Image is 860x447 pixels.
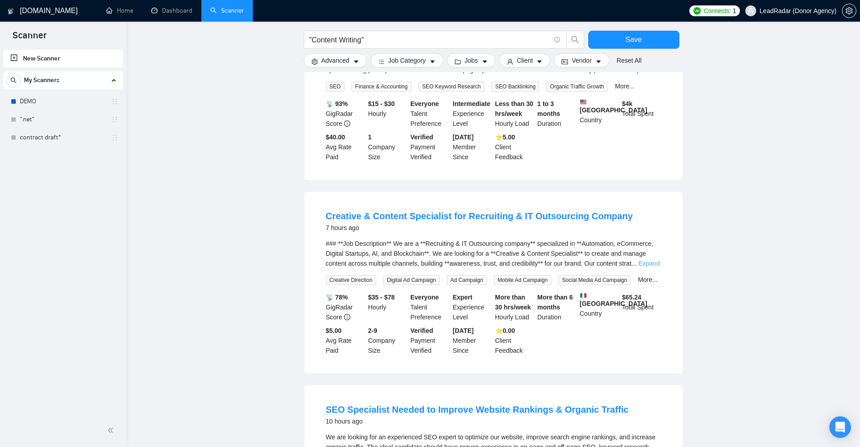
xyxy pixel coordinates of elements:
[451,292,493,322] div: Experience Level
[493,292,536,322] div: Hourly Load
[410,294,439,301] b: Everyone
[8,4,14,18] img: logo
[6,73,21,88] button: search
[326,211,633,221] a: Creative & Content Specialist for Recruiting & IT Outsourcing Company
[409,326,451,355] div: Payment Verified
[625,34,642,45] span: Save
[321,55,349,65] span: Advanced
[507,58,513,65] span: user
[536,58,543,65] span: caret-down
[465,55,478,65] span: Jobs
[324,326,367,355] div: Avg Rate Paid
[447,53,496,68] button: folderJobscaret-down
[842,7,856,14] span: setting
[368,327,377,334] b: 2-9
[595,58,602,65] span: caret-down
[20,111,106,129] a: ".net"
[368,294,395,301] b: $35 - $78
[482,58,488,65] span: caret-down
[366,326,409,355] div: Company Size
[106,7,133,14] a: homeHome
[324,292,367,322] div: GigRadar Score
[383,275,440,285] span: Digital Ad Campaign
[3,71,123,147] li: My Scanners
[453,100,490,107] b: Intermediate
[620,292,663,322] div: Total Spent
[366,292,409,322] div: Hourly
[451,326,493,355] div: Member Since
[353,58,359,65] span: caret-down
[495,100,534,117] b: Less than 30 hrs/week
[554,53,609,68] button: idcardVendorcaret-down
[704,6,731,16] span: Connects:
[617,55,642,65] a: Reset All
[453,327,474,334] b: [DATE]
[410,327,433,334] b: Verified
[622,100,632,107] b: $ 4k
[447,275,487,285] span: Ad Campaign
[535,292,578,322] div: Duration
[326,134,345,141] b: $40.00
[499,53,551,68] button: userClientcaret-down
[622,294,642,301] b: $ 65.24
[304,53,367,68] button: settingAdvancedcaret-down
[409,132,451,162] div: Payment Verified
[7,77,20,83] span: search
[537,294,573,311] b: More than 6 months
[578,99,620,129] div: Country
[748,8,754,14] span: user
[495,134,515,141] b: ⭐️ 5.00
[580,99,647,114] b: [GEOGRAPHIC_DATA]
[842,7,856,14] a: setting
[410,100,439,107] b: Everyone
[580,292,647,307] b: [GEOGRAPHIC_DATA]
[326,222,633,233] div: 7 hours ago
[20,129,106,147] a: contract draft*
[326,405,629,415] a: SEO Specialist Needed to Improve Website Rankings & Organic Traffic
[453,134,474,141] b: [DATE]
[20,92,106,111] a: DEMO
[733,6,736,16] span: 1
[620,99,663,129] div: Total Spent
[409,99,451,129] div: Talent Preference
[326,82,344,92] span: SEO
[5,29,54,48] span: Scanner
[344,314,350,320] span: info-circle
[537,100,560,117] b: 1 to 3 months
[567,36,584,44] span: search
[842,4,856,18] button: setting
[324,99,367,129] div: GigRadar Score
[829,416,851,438] div: Open Intercom Messenger
[368,134,372,141] b: 1
[451,99,493,129] div: Experience Level
[638,260,660,267] a: Expand
[517,55,533,65] span: Client
[107,426,116,435] span: double-left
[309,34,550,46] input: Search Freelance Jobs...
[326,416,629,427] div: 10 hours ago
[388,55,426,65] span: Job Category
[578,292,620,322] div: Country
[562,58,568,65] span: idcard
[495,294,531,311] b: More than 30 hrs/week
[326,239,661,268] div: ### **Job Description** We are a **Recruiting & IT Outsourcing company** specialized in **Automat...
[535,99,578,129] div: Duration
[615,83,635,90] a: More...
[326,100,348,107] b: 📡 93%
[410,134,433,141] b: Verified
[111,134,118,141] span: holder
[326,275,376,285] span: Creative Direction
[580,292,586,299] img: 🇮🇹
[453,294,473,301] b: Expert
[378,58,385,65] span: bars
[451,132,493,162] div: Member Since
[371,53,443,68] button: barsJob Categorycaret-down
[580,99,586,105] img: 🇺🇸
[429,58,436,65] span: caret-down
[632,260,637,267] span: ...
[151,7,192,14] a: dashboardDashboard
[111,98,118,105] span: holder
[554,37,560,43] span: info-circle
[493,99,536,129] div: Hourly Load
[324,132,367,162] div: Avg Rate Paid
